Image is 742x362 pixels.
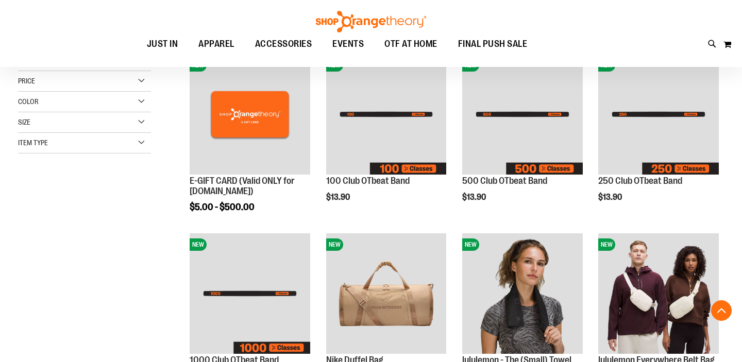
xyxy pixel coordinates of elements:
[448,32,538,56] a: FINAL PUSH SALE
[593,49,724,223] div: product
[326,233,447,355] a: Nike Duffel BagNEW
[326,176,410,186] a: 100 Club OTbeat Band
[245,32,323,56] a: ACCESSORIES
[462,238,479,251] span: NEW
[322,32,374,56] a: EVENTS
[384,32,437,56] span: OTF AT HOME
[711,300,732,321] button: Back To Top
[462,233,583,354] img: lululemon - The (Small) Towel
[598,233,719,354] img: lululemon Everywhere Belt Bag - Large
[462,54,583,175] img: Image of 500 Club OTbeat Band
[374,32,448,56] a: OTF AT HOME
[190,233,310,354] img: Image of 1000 Club OTbeat Band
[147,32,178,56] span: JUST IN
[18,77,35,85] span: Price
[326,54,447,175] img: Image of 100 Club OTbeat Band
[462,233,583,355] a: lululemon - The (Small) TowelNEW
[598,54,719,175] img: Image of 250 Club OTbeat Band
[190,202,255,212] span: $5.00 - $500.00
[462,176,547,186] a: 500 Club OTbeat Band
[598,54,719,176] a: Image of 250 Club OTbeat BandNEW
[190,54,310,175] img: E-GIFT CARD (Valid ONLY for ShopOrangetheory.com)
[457,49,588,223] div: product
[190,238,207,251] span: NEW
[332,32,364,56] span: EVENTS
[326,238,343,251] span: NEW
[190,54,310,176] a: E-GIFT CARD (Valid ONLY for ShopOrangetheory.com)NEW
[326,193,351,202] span: $13.90
[321,49,452,223] div: product
[190,176,295,196] a: E-GIFT CARD (Valid ONLY for [DOMAIN_NAME])
[598,193,623,202] span: $13.90
[255,32,312,56] span: ACCESSORIES
[137,32,189,56] a: JUST IN
[184,49,315,238] div: product
[598,233,719,355] a: lululemon Everywhere Belt Bag - LargeNEW
[326,233,447,354] img: Nike Duffel Bag
[314,11,428,32] img: Shop Orangetheory
[458,32,528,56] span: FINAL PUSH SALE
[18,139,48,147] span: Item Type
[326,54,447,176] a: Image of 100 Club OTbeat BandNEW
[598,238,615,251] span: NEW
[18,97,39,106] span: Color
[462,54,583,176] a: Image of 500 Club OTbeat BandNEW
[190,233,310,355] a: Image of 1000 Club OTbeat BandNEW
[188,32,245,56] a: APPAREL
[18,118,30,126] span: Size
[462,193,487,202] span: $13.90
[598,176,682,186] a: 250 Club OTbeat Band
[198,32,234,56] span: APPAREL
